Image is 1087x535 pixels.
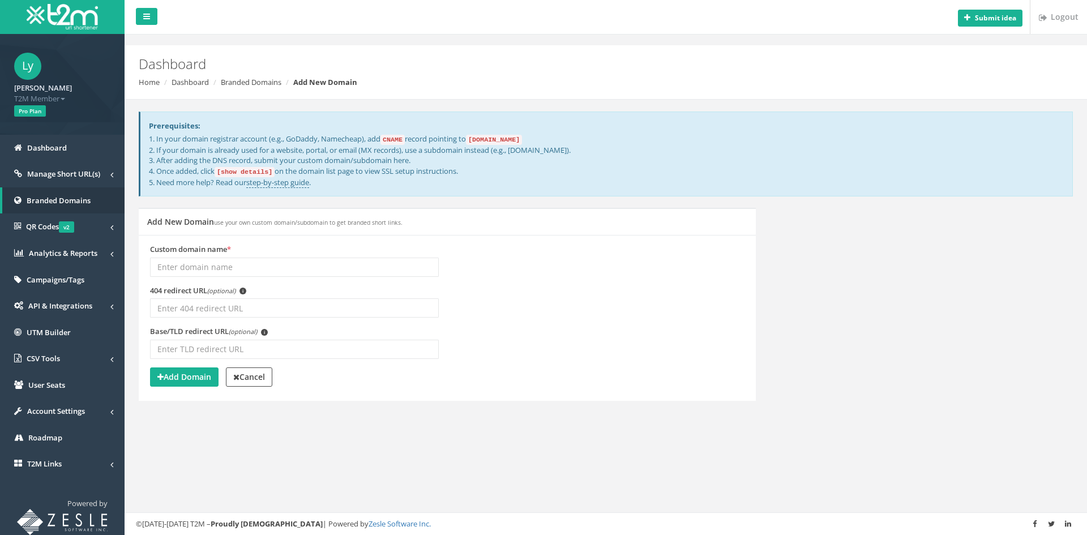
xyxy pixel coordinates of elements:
strong: Add New Domain [293,77,357,87]
span: Analytics & Reports [29,248,97,258]
span: QR Codes [26,221,74,232]
span: Campaigns/Tags [27,275,84,285]
span: T2M Links [27,459,62,469]
b: Submit idea [975,13,1016,23]
strong: Add Domain [157,371,211,382]
em: (optional) [207,286,236,295]
label: Custom domain name [150,244,231,255]
span: i [261,329,268,336]
label: 404 redirect URL [150,285,246,296]
span: Account Settings [27,406,85,416]
span: T2M Member [14,93,110,104]
span: Roadmap [28,433,62,443]
strong: Cancel [233,371,265,382]
button: Submit idea [958,10,1022,27]
img: T2M [27,4,98,29]
strong: Prerequisites: [149,121,200,131]
strong: [PERSON_NAME] [14,83,72,93]
a: Cancel [226,367,272,387]
img: T2M URL Shortener powered by Zesle Software Inc. [17,509,108,535]
p: 1. In your domain registrar account (e.g., GoDaddy, Namecheap), add record pointing to 2. If your... [149,134,1064,187]
em: (optional) [229,327,257,336]
a: [PERSON_NAME] T2M Member [14,80,110,104]
span: Dashboard [27,143,67,153]
input: Enter 404 redirect URL [150,298,439,318]
code: [DOMAIN_NAME] [466,135,522,145]
input: Enter TLD redirect URL [150,340,439,359]
button: Add Domain [150,367,219,387]
span: Pro Plan [14,105,46,117]
span: i [239,288,246,294]
a: Branded Domains [221,77,281,87]
span: Powered by [67,498,108,508]
a: Zesle Software Inc. [369,519,431,529]
a: step-by-step guide [246,177,309,188]
code: [show details] [215,167,275,177]
label: Base/TLD redirect URL [150,326,268,337]
h5: Add New Domain [147,217,403,226]
span: User Seats [28,380,65,390]
strong: Proudly [DEMOGRAPHIC_DATA] [211,519,323,529]
span: v2 [59,221,74,233]
input: Enter domain name [150,258,439,277]
span: Manage Short URL(s) [27,169,100,179]
div: ©[DATE]-[DATE] T2M – | Powered by [136,519,1076,529]
span: CSV Tools [27,353,60,363]
a: Home [139,77,160,87]
span: Ly [14,53,41,80]
h2: Dashboard [139,57,914,71]
a: Dashboard [172,77,209,87]
span: UTM Builder [27,327,71,337]
code: CNAME [380,135,405,145]
span: API & Integrations [28,301,92,311]
span: Branded Domains [27,195,91,206]
small: use your own custom domain/subdomain to get branded short links. [214,219,403,226]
